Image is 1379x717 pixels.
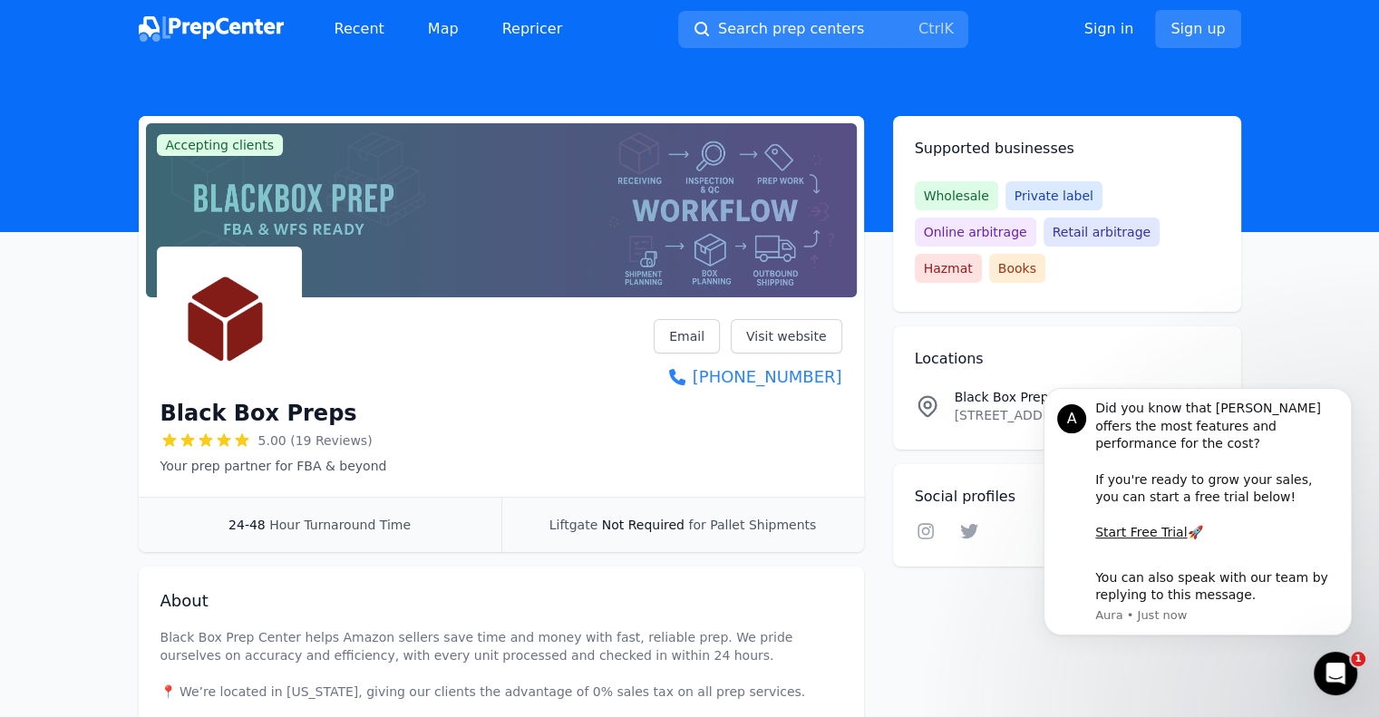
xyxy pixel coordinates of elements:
[258,431,373,450] span: 5.00 (19 Reviews)
[413,11,473,47] a: Map
[915,181,998,210] span: Wholesale
[157,134,284,156] span: Accepting clients
[915,486,1219,508] h2: Social profiles
[160,588,842,614] h2: About
[269,518,411,532] span: Hour Turnaround Time
[989,254,1045,283] span: Books
[915,218,1036,247] span: Online arbitrage
[488,11,578,47] a: Repricer
[915,348,1219,370] h2: Locations
[160,250,298,388] img: Black Box Preps
[678,11,968,48] button: Search prep centersCtrlK
[731,319,842,354] a: Visit website
[1084,18,1134,40] a: Sign in
[1005,181,1102,210] span: Private label
[602,518,685,532] span: Not Required
[1155,10,1240,48] a: Sign up
[955,388,1155,406] p: Black Box Preps Location
[654,364,841,390] a: [PHONE_NUMBER]
[228,518,266,532] span: 24-48
[918,20,944,37] kbd: Ctrl
[944,20,954,37] kbd: K
[718,18,864,40] span: Search prep centers
[915,254,982,283] span: Hazmat
[549,518,597,532] span: Liftgate
[160,457,387,475] p: Your prep partner for FBA & beyond
[1314,652,1357,695] iframe: Intercom live chat
[320,11,399,47] a: Recent
[139,16,284,42] img: PrepCenter
[915,138,1219,160] h2: Supported businesses
[654,319,720,354] a: Email
[1044,218,1160,247] span: Retail arbitrage
[1351,652,1365,666] span: 1
[160,399,357,428] h1: Black Box Preps
[688,518,816,532] span: for Pallet Shipments
[955,406,1155,424] p: [STREET_ADDRESS]
[1016,383,1379,704] iframe: Intercom notifications message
